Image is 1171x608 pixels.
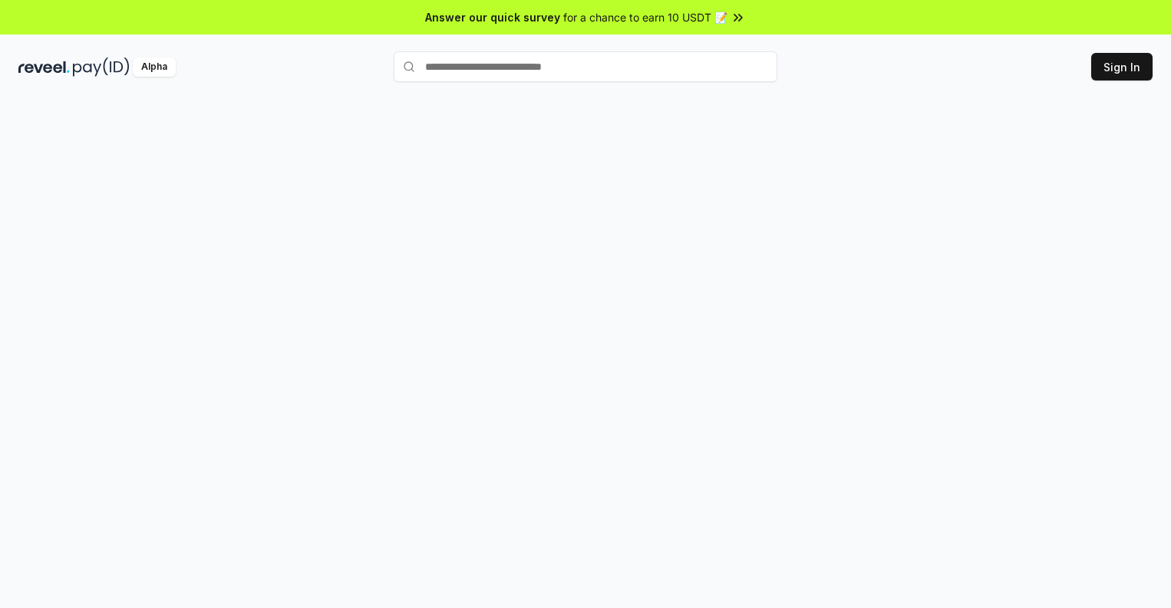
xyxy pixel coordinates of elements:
[73,58,130,77] img: pay_id
[133,58,176,77] div: Alpha
[18,58,70,77] img: reveel_dark
[1091,53,1153,81] button: Sign In
[425,9,560,25] span: Answer our quick survey
[563,9,727,25] span: for a chance to earn 10 USDT 📝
